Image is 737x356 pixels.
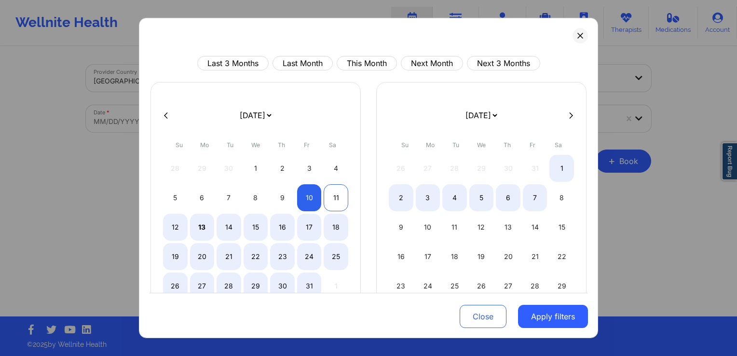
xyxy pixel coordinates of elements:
div: Fri Oct 17 2025 [297,214,322,241]
div: Tue Nov 04 2025 [442,184,467,211]
div: Fri Nov 14 2025 [523,214,547,241]
button: Next 3 Months [467,56,540,70]
abbr: Tuesday [227,141,233,149]
abbr: Monday [426,141,435,149]
div: Mon Oct 20 2025 [190,243,215,270]
div: Sat Nov 01 2025 [549,155,574,182]
div: Tue Oct 14 2025 [217,214,241,241]
div: Sat Nov 15 2025 [549,214,574,241]
div: Fri Oct 24 2025 [297,243,322,270]
div: Wed Oct 08 2025 [244,184,268,211]
abbr: Friday [304,141,310,149]
div: Mon Nov 24 2025 [416,273,440,300]
div: Mon Nov 03 2025 [416,184,440,211]
div: Wed Oct 22 2025 [244,243,268,270]
button: Last 3 Months [197,56,269,70]
div: Wed Oct 15 2025 [244,214,268,241]
div: Thu Oct 09 2025 [270,184,295,211]
div: Sun Nov 09 2025 [389,214,413,241]
abbr: Saturday [555,141,562,149]
div: Tue Nov 18 2025 [442,243,467,270]
button: Close [460,305,506,328]
div: Mon Oct 13 2025 [190,214,215,241]
abbr: Tuesday [452,141,459,149]
button: Last Month [273,56,333,70]
button: Next Month [401,56,463,70]
abbr: Saturday [329,141,336,149]
div: Fri Oct 31 2025 [297,273,322,300]
abbr: Thursday [278,141,285,149]
div: Tue Oct 28 2025 [217,273,241,300]
div: Wed Oct 29 2025 [244,273,268,300]
div: Sun Oct 12 2025 [163,214,188,241]
div: Thu Oct 16 2025 [270,214,295,241]
div: Sat Oct 18 2025 [324,214,348,241]
div: Tue Oct 07 2025 [217,184,241,211]
div: Sun Oct 19 2025 [163,243,188,270]
div: Sat Nov 22 2025 [549,243,574,270]
button: Apply filters [518,305,588,328]
div: Fri Oct 10 2025 [297,184,322,211]
div: Mon Oct 27 2025 [190,273,215,300]
div: Mon Nov 10 2025 [416,214,440,241]
div: Sun Nov 16 2025 [389,243,413,270]
div: Sun Nov 02 2025 [389,184,413,211]
abbr: Monday [200,141,209,149]
div: Wed Nov 12 2025 [469,214,494,241]
abbr: Wednesday [477,141,486,149]
div: Sat Nov 08 2025 [549,184,574,211]
abbr: Thursday [504,141,511,149]
div: Wed Oct 01 2025 [244,155,268,182]
div: Wed Nov 05 2025 [469,184,494,211]
div: Fri Nov 21 2025 [523,243,547,270]
div: Fri Oct 03 2025 [297,155,322,182]
div: Thu Oct 30 2025 [270,273,295,300]
button: This Month [337,56,397,70]
abbr: Wednesday [251,141,260,149]
div: Thu Nov 06 2025 [496,184,520,211]
div: Sat Oct 11 2025 [324,184,348,211]
div: Thu Oct 23 2025 [270,243,295,270]
div: Thu Nov 27 2025 [496,273,520,300]
div: Thu Nov 20 2025 [496,243,520,270]
div: Wed Nov 19 2025 [469,243,494,270]
div: Wed Nov 26 2025 [469,273,494,300]
div: Sat Oct 25 2025 [324,243,348,270]
abbr: Sunday [176,141,183,149]
div: Sat Nov 29 2025 [549,273,574,300]
div: Mon Oct 06 2025 [190,184,215,211]
div: Tue Nov 25 2025 [442,273,467,300]
div: Sun Nov 23 2025 [389,273,413,300]
div: Sun Oct 05 2025 [163,184,188,211]
div: Fri Nov 07 2025 [523,184,547,211]
abbr: Friday [530,141,535,149]
div: Mon Nov 17 2025 [416,243,440,270]
div: Fri Nov 28 2025 [523,273,547,300]
div: Sat Oct 04 2025 [324,155,348,182]
abbr: Sunday [401,141,409,149]
div: Tue Oct 21 2025 [217,243,241,270]
div: Tue Nov 11 2025 [442,214,467,241]
div: Thu Oct 02 2025 [270,155,295,182]
div: Sun Oct 26 2025 [163,273,188,300]
div: Thu Nov 13 2025 [496,214,520,241]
